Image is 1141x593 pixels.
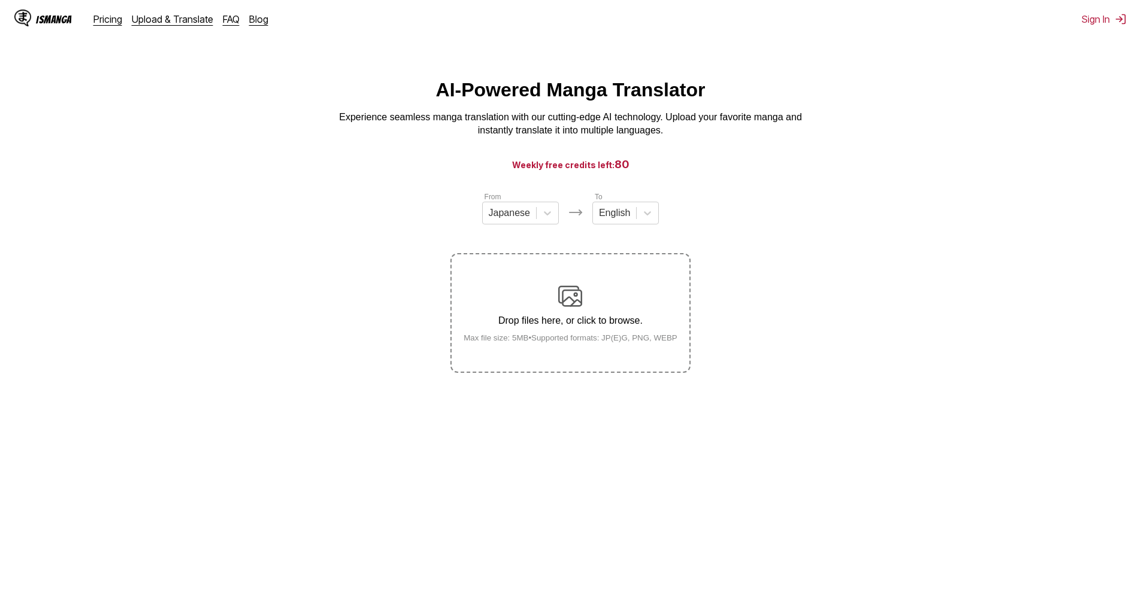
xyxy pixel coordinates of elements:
p: Drop files here, or click to browse. [454,315,687,326]
a: IsManga LogoIsManga [14,10,93,29]
img: IsManga Logo [14,10,31,26]
div: IsManga [36,14,72,25]
a: Upload & Translate [132,13,213,25]
a: Blog [249,13,268,25]
span: 80 [615,158,629,171]
button: Sign In [1082,13,1127,25]
a: FAQ [223,13,240,25]
label: From [485,193,501,201]
small: Max file size: 5MB • Supported formats: JP(E)G, PNG, WEBP [454,333,687,342]
h3: Weekly free credits left: [29,157,1112,172]
p: Experience seamless manga translation with our cutting-edge AI technology. Upload your favorite m... [331,111,810,138]
img: Sign out [1115,13,1127,25]
a: Pricing [93,13,122,25]
img: Languages icon [568,205,583,220]
h1: AI-Powered Manga Translator [436,79,706,101]
label: To [595,193,603,201]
